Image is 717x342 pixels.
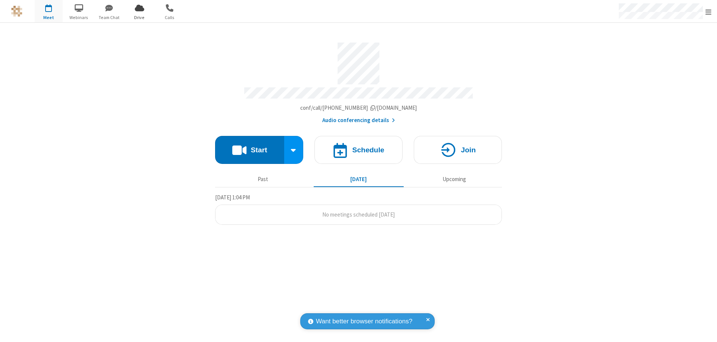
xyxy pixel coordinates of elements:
[314,136,403,164] button: Schedule
[11,6,22,17] img: QA Selenium DO NOT DELETE OR CHANGE
[316,317,412,326] span: Want better browser notifications?
[461,146,476,153] h4: Join
[698,323,711,337] iframe: Chat
[218,172,308,186] button: Past
[352,146,384,153] h4: Schedule
[409,172,499,186] button: Upcoming
[414,136,502,164] button: Join
[95,14,123,21] span: Team Chat
[35,14,63,21] span: Meet
[65,14,93,21] span: Webinars
[125,14,153,21] span: Drive
[322,211,395,218] span: No meetings scheduled [DATE]
[322,116,395,125] button: Audio conferencing details
[156,14,184,21] span: Calls
[300,104,417,112] button: Copy my meeting room linkCopy my meeting room link
[300,104,417,111] span: Copy my meeting room link
[215,194,250,201] span: [DATE] 1:04 PM
[314,172,404,186] button: [DATE]
[284,136,304,164] div: Start conference options
[251,146,267,153] h4: Start
[215,37,502,125] section: Account details
[215,193,502,225] section: Today's Meetings
[215,136,284,164] button: Start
